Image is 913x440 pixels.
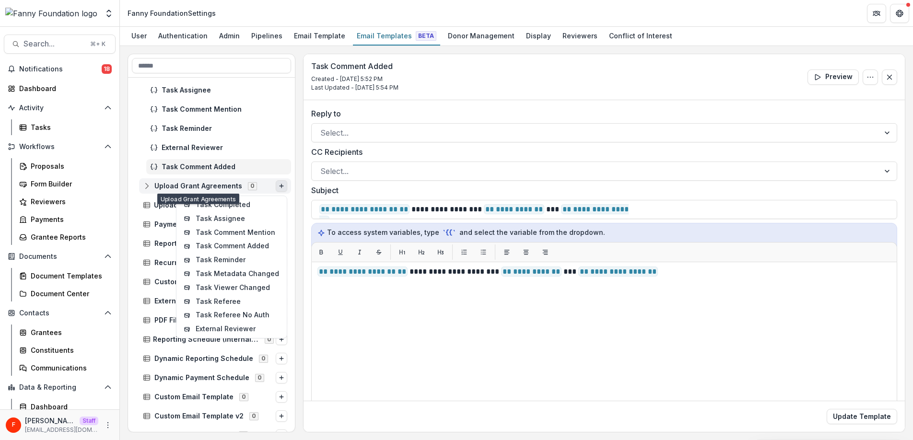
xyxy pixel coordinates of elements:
button: Options [863,69,878,85]
span: External Reviewer [162,144,287,152]
div: Upload Grant Agreements0Options [139,178,291,194]
button: Options [276,372,287,383]
a: Dashboard [4,81,116,96]
button: Align right [538,244,553,260]
a: Grantee Reports [15,229,116,245]
a: Reviewers [15,194,116,209]
button: Get Help [890,4,909,23]
button: List [456,244,472,260]
span: Reporting Schedule [154,240,222,248]
span: 0 [259,355,268,362]
button: Open entity switcher [102,4,116,23]
div: Form Builder [31,179,108,189]
span: 0 [239,431,248,439]
div: Dynamic Payment Schedule0Options [139,370,291,385]
span: 0 [265,336,274,343]
div: Dynamic Reporting Schedule0Options [139,351,291,366]
span: Upload Grant Agreements [154,182,242,190]
button: List [476,244,491,260]
span: PDF Fill [154,316,179,324]
div: External Task0Options [139,293,291,309]
button: Italic [352,244,367,260]
div: External Reviewer [146,140,291,155]
span: 0 [255,374,264,382]
div: Task Reminder [146,121,291,136]
button: H3 [433,244,448,260]
img: Fanny Foundation logo [5,8,97,19]
span: Custom Email Template [154,393,234,401]
span: Upload Signed Grant Agreements [154,201,259,209]
nav: breadcrumb [124,6,220,20]
a: Form Builder [15,176,116,192]
p: [EMAIL_ADDRESS][DOMAIN_NAME] [25,426,98,434]
span: Task Comment Added [162,163,287,171]
a: Admin [215,27,244,46]
div: Email Templates [353,29,440,43]
span: Beta [416,31,436,41]
div: Tasks [31,122,108,132]
div: Fanny Foundation Settings [128,8,216,18]
button: More [102,419,114,431]
div: Reviewers [559,29,601,43]
div: Email Template [290,29,349,43]
div: Fanny [12,422,15,428]
button: Preview [808,69,859,85]
p: Staff [80,417,98,425]
span: Reporting Schedule (Internal / External) [153,336,259,344]
button: Underline [333,244,348,260]
a: Reviewers [559,27,601,46]
div: Custom Email Template0Options [139,389,291,405]
span: Contacts [19,309,100,317]
button: Options [276,391,287,403]
span: Activity [19,104,100,112]
code: `{{` [441,228,457,238]
button: Close [882,69,897,85]
div: Recurring Reminders0Options [139,255,291,270]
span: Search... [23,39,84,48]
button: H2 [414,244,429,260]
span: Custom Reminders [154,278,218,286]
div: Payments [31,214,108,224]
span: Internal Form Template [154,431,233,440]
a: Email Template [290,27,349,46]
p: Created - [DATE] 5:52 PM [311,75,398,83]
button: Notifications18 [4,61,116,77]
button: Options [276,334,287,345]
a: Pipelines [247,27,286,46]
button: Search... [4,35,116,54]
div: Communications [31,363,108,373]
button: Bold [314,244,329,260]
a: Document Templates [15,268,116,284]
span: Dynamic Reporting Schedule [154,355,253,363]
button: Open Contacts [4,305,116,321]
span: Task Assignee [162,86,287,94]
span: Task Comment Mention [162,105,287,114]
p: To access system variables, type and select the variable from the dropdown. [317,227,891,238]
div: Task Comment Added [146,159,291,174]
div: Reporting Schedule0Options [139,236,291,251]
div: ⌘ + K [88,39,107,49]
div: Conflict of Interest [605,29,676,43]
div: Dashboard [31,402,108,412]
div: Grantee Reports [31,232,108,242]
span: Data & Reporting [19,383,100,392]
a: Dashboard [15,399,116,415]
div: Display [522,29,555,43]
span: Documents [19,253,100,261]
label: Reply to [311,108,891,119]
div: User [128,29,151,43]
a: Grantees [15,324,116,340]
a: Tasks [15,119,116,135]
button: H1 [395,244,410,260]
a: Display [522,27,555,46]
div: Admin [215,29,244,43]
button: Options [276,180,287,192]
div: Document Center [31,289,108,299]
span: 0 [249,412,258,420]
div: Donor Management [444,29,518,43]
button: Open Data & Reporting [4,380,116,395]
a: Authentication [154,27,211,46]
label: CC Recipients [311,146,891,158]
div: Task Comment Mention [146,102,291,117]
p: Last Updated - [DATE] 5:54 PM [311,83,398,92]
